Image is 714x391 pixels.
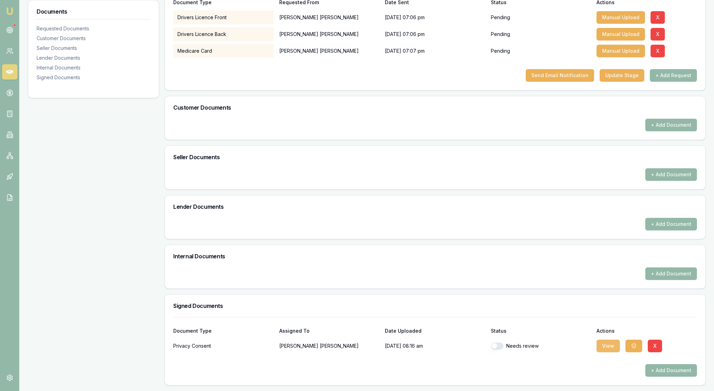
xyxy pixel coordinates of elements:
[385,44,485,58] div: [DATE] 07:07 pm
[645,119,697,131] button: + Add Document
[597,28,645,40] button: Manual Upload
[385,10,485,24] div: [DATE] 07:06 pm
[597,45,645,57] button: Manual Upload
[37,74,150,81] div: Signed Documents
[597,329,697,333] div: Actions
[37,64,150,71] div: Internal Documents
[173,339,274,353] div: Privacy Consent
[173,105,697,110] h3: Customer Documents
[491,342,591,349] div: Needs review
[645,364,697,377] button: + Add Document
[651,28,665,40] button: X
[173,253,697,259] h3: Internal Documents
[279,339,380,353] p: [PERSON_NAME] [PERSON_NAME]
[173,44,274,58] div: Medicare Card
[37,35,150,42] div: Customer Documents
[491,47,510,54] p: Pending
[597,340,620,352] button: View
[173,303,697,309] h3: Signed Documents
[650,69,697,82] button: + Add Request
[173,10,274,24] div: Drivers Licence Front
[491,329,591,333] div: Status
[385,329,485,333] div: Date Uploaded
[173,154,697,160] h3: Seller Documents
[37,45,150,52] div: Seller Documents
[173,27,274,41] div: Drivers Licence Back
[600,69,644,82] button: Update Stage
[173,204,697,209] h3: Lender Documents
[37,54,150,61] div: Lender Documents
[279,27,380,41] p: [PERSON_NAME] [PERSON_NAME]
[645,168,697,181] button: + Add Document
[597,11,645,24] button: Manual Upload
[651,11,665,24] button: X
[279,44,380,58] p: [PERSON_NAME] [PERSON_NAME]
[491,14,510,21] p: Pending
[279,10,380,24] p: [PERSON_NAME] [PERSON_NAME]
[37,25,150,32] div: Requested Documents
[526,69,594,82] button: Send Email Notification
[645,218,697,230] button: + Add Document
[385,27,485,41] div: [DATE] 07:06 pm
[279,329,380,333] div: Assigned To
[385,339,485,353] p: [DATE] 08:16 am
[645,267,697,280] button: + Add Document
[648,340,662,352] button: X
[651,45,665,57] button: X
[173,329,274,333] div: Document Type
[37,9,150,14] h3: Documents
[491,31,510,38] p: Pending
[6,7,14,15] img: emu-icon-u.png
